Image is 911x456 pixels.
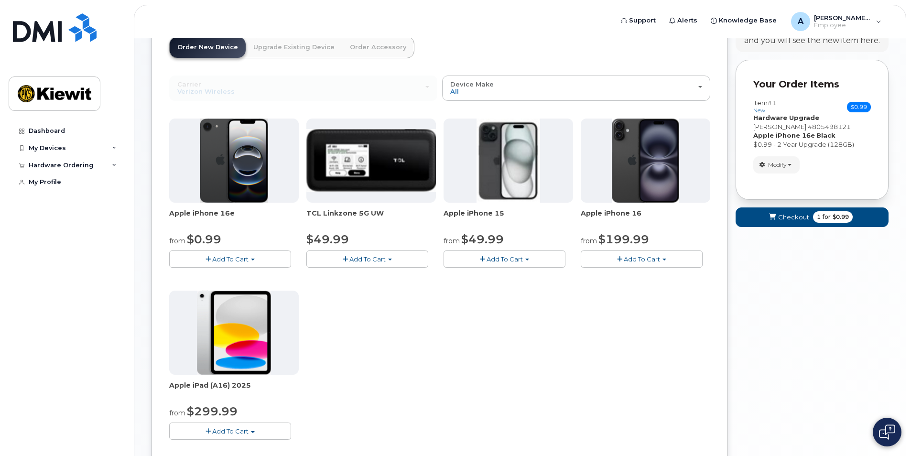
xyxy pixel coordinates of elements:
[778,213,809,222] span: Checkout
[753,114,819,121] strong: Hardware Upgrade
[169,409,185,417] small: from
[169,237,185,245] small: from
[200,119,269,203] img: iphone16e.png
[808,123,851,130] span: 4805498121
[719,16,777,25] span: Knowledge Base
[306,208,436,228] div: TCL Linkzone 5G UW
[306,232,349,246] span: $49.99
[768,99,776,107] span: #1
[677,16,697,25] span: Alerts
[487,255,523,263] span: Add To Cart
[170,37,246,58] a: Order New Device
[444,237,460,245] small: from
[246,37,342,58] a: Upgrade Existing Device
[169,380,299,400] div: Apple iPad (A16) 2025
[662,11,704,30] a: Alerts
[798,16,803,27] span: A
[169,208,299,228] div: Apple iPhone 16e
[612,119,679,203] img: iphone_16_plus.png
[753,156,800,173] button: Modify
[816,131,835,139] strong: Black
[753,140,871,149] div: $0.99 - 2 Year Upgrade (128GB)
[814,14,871,22] span: [PERSON_NAME].[PERSON_NAME]
[753,99,776,113] h3: Item
[169,423,291,439] button: Add To Cart
[581,208,710,228] div: Apple iPhone 16
[581,250,703,267] button: Add To Cart
[879,424,895,440] img: Open chat
[197,291,271,375] img: ipad_11.png
[187,232,221,246] span: $0.99
[461,232,504,246] span: $49.99
[821,213,833,221] span: for
[704,11,783,30] a: Knowledge Base
[187,404,238,418] span: $299.99
[342,37,414,58] a: Order Accessory
[614,11,662,30] a: Support
[753,123,806,130] span: [PERSON_NAME]
[753,107,765,114] small: new
[442,76,710,100] button: Device Make All
[629,16,656,25] span: Support
[817,213,821,221] span: 1
[477,119,540,203] img: iphone15.jpg
[753,77,871,91] p: Your Order Items
[306,250,428,267] button: Add To Cart
[450,80,494,88] span: Device Make
[814,22,871,29] span: Employee
[753,131,815,139] strong: Apple iPhone 16e
[349,255,386,263] span: Add To Cart
[581,237,597,245] small: from
[736,207,889,227] button: Checkout 1 for $0.99
[598,232,649,246] span: $199.99
[784,12,888,31] div: Arthur.Simpson
[306,129,436,192] img: linkzone5g.png
[212,427,249,435] span: Add To Cart
[444,208,573,228] div: Apple iPhone 15
[212,255,249,263] span: Add To Cart
[450,87,459,95] span: All
[444,250,565,267] button: Add To Cart
[847,102,871,112] span: $0.99
[768,161,787,169] span: Modify
[169,250,291,267] button: Add To Cart
[833,213,849,221] span: $0.99
[624,255,660,263] span: Add To Cart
